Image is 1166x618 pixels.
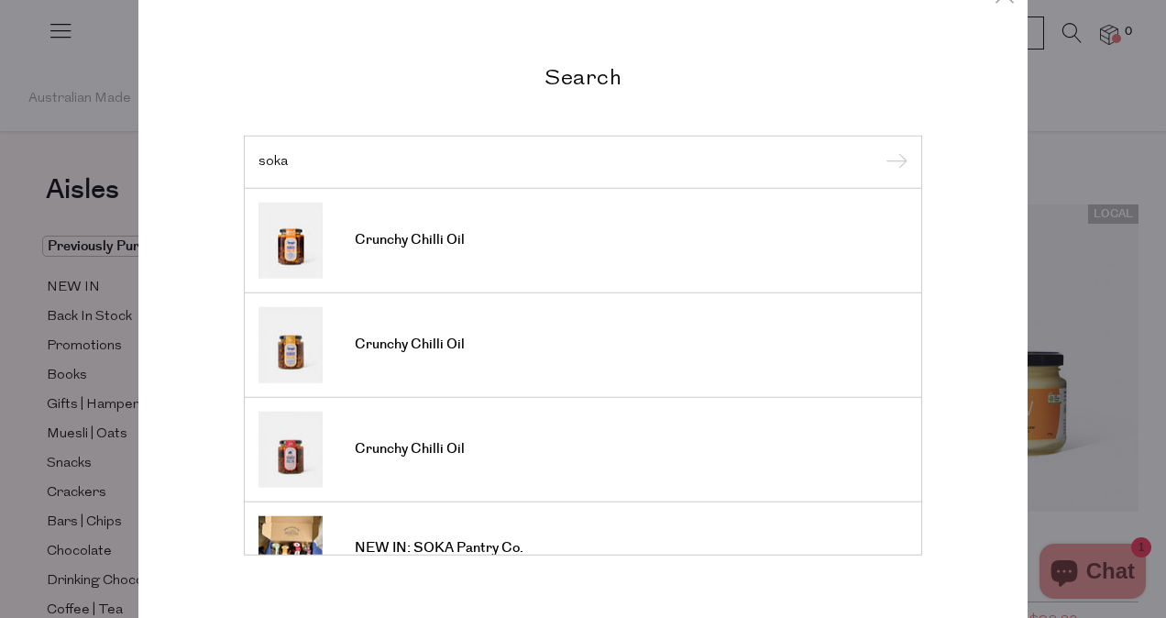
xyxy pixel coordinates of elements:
a: NEW IN: SOKA Pantry Co. [258,515,907,579]
img: Crunchy Chilli Oil [258,411,323,487]
span: Crunchy Chilli Oil [355,231,465,249]
img: Crunchy Chilli Oil [258,202,323,278]
img: NEW IN: SOKA Pantry Co. [258,515,323,579]
a: Crunchy Chilli Oil [258,202,907,278]
input: Search [258,155,907,169]
span: NEW IN: SOKA Pantry Co. [355,539,523,557]
a: Crunchy Chilli Oil [258,306,907,382]
img: Crunchy Chilli Oil [258,306,323,382]
a: Crunchy Chilli Oil [258,411,907,487]
span: Crunchy Chilli Oil [355,440,465,458]
span: Crunchy Chilli Oil [355,336,465,354]
h2: Search [244,63,922,90]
